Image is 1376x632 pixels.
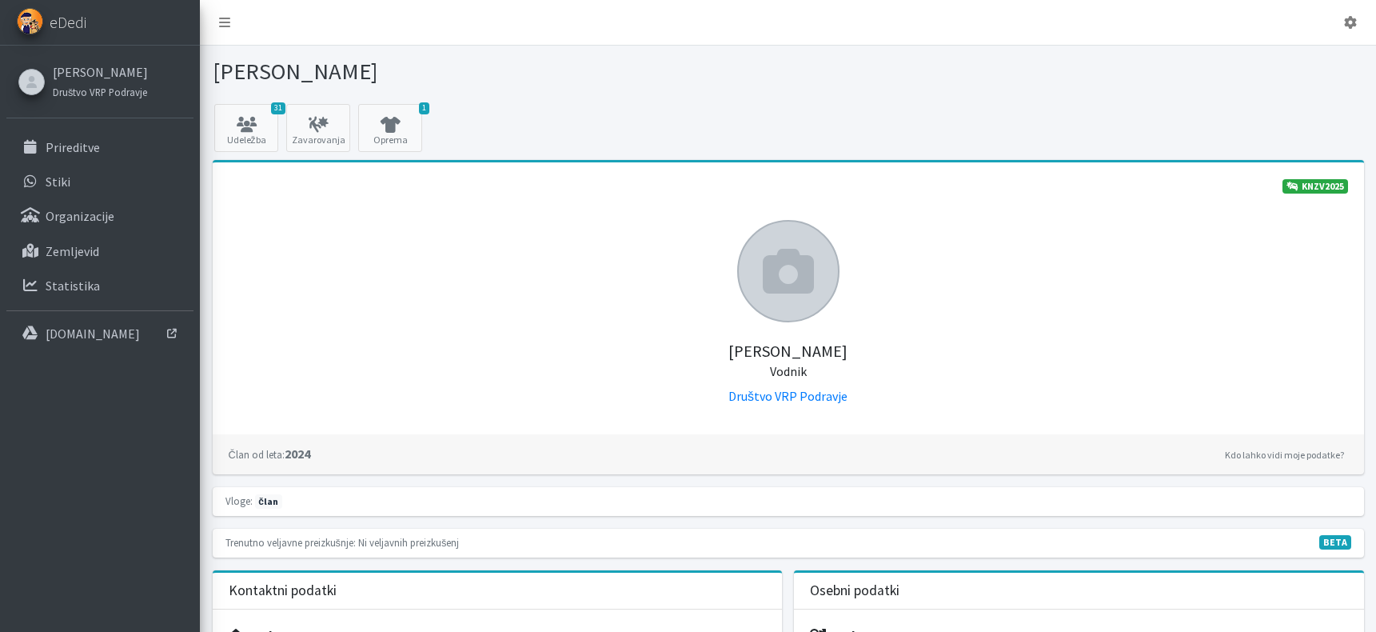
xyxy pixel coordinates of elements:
p: Organizacije [46,208,114,224]
strong: 2024 [229,446,310,462]
a: Kdo lahko vidi moje podatke? [1221,446,1348,465]
span: 1 [419,102,429,114]
a: 31 Udeležba [214,104,278,152]
a: [DOMAIN_NAME] [6,318,193,350]
a: 1 Oprema [358,104,422,152]
h5: [PERSON_NAME] [229,322,1348,380]
p: Stiki [46,174,70,190]
a: Društvo VRP Podravje [728,388,848,404]
h3: Kontaktni podatki [229,582,337,599]
small: Društvo VRP Podravje [53,86,147,98]
a: [PERSON_NAME] [53,62,148,82]
span: 31 [271,102,285,114]
a: KNZV2025 [1282,179,1348,194]
a: Organizacije [6,200,193,232]
a: Stiki [6,166,193,198]
img: eDedi [17,8,43,34]
small: Član od leta: [229,448,285,461]
small: Vodnik [770,363,807,379]
small: Trenutno veljavne preizkušnje: [225,536,356,549]
p: [DOMAIN_NAME] [46,326,140,342]
a: Zavarovanja [286,104,350,152]
p: Statistika [46,278,100,294]
h3: Osebni podatki [810,582,899,599]
span: eDedi [50,10,86,34]
h1: [PERSON_NAME] [213,58,783,86]
span: član [255,494,282,509]
small: Ni veljavnih preizkušenj [358,536,459,549]
a: Društvo VRP Podravje [53,82,148,101]
a: Prireditve [6,131,193,163]
small: Vloge: [225,494,253,507]
a: Zemljevid [6,235,193,267]
a: Statistika [6,270,193,302]
p: Prireditve [46,139,100,155]
span: V fazi razvoja [1319,535,1351,550]
p: Zemljevid [46,243,99,259]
